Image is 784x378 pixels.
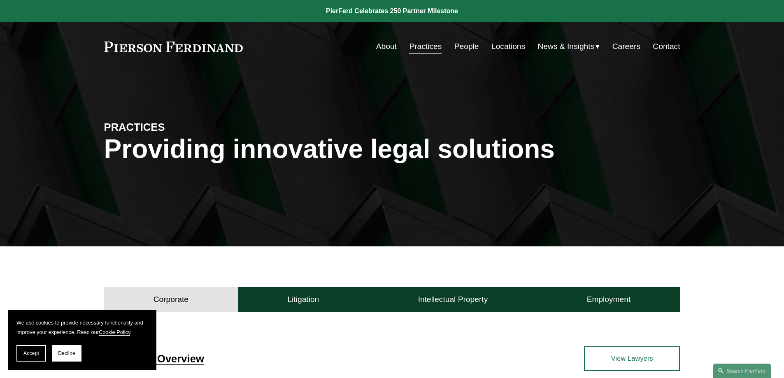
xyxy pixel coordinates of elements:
[8,310,156,370] section: Cookie banner
[52,345,81,362] button: Decline
[104,121,248,134] h4: PRACTICES
[713,364,771,378] a: Search this site
[409,39,442,54] a: Practices
[58,350,75,356] span: Decline
[612,39,640,54] a: Careers
[584,346,680,371] a: View Lawyers
[491,39,525,54] a: Locations
[99,329,130,335] a: Cookie Policy
[287,295,319,304] h4: Litigation
[538,39,595,54] span: News & Insights
[154,295,188,304] h4: Corporate
[16,345,46,362] button: Accept
[587,295,631,304] h4: Employment
[418,295,488,304] h4: Intellectual Property
[104,134,680,164] h1: Providing innovative legal solutions
[538,39,600,54] a: folder dropdown
[376,39,397,54] a: About
[653,39,680,54] a: Contact
[16,318,148,337] p: We use cookies to provide necessary functionality and improve your experience. Read our .
[454,39,479,54] a: People
[23,350,39,356] span: Accept
[104,353,204,364] a: Corporate Overview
